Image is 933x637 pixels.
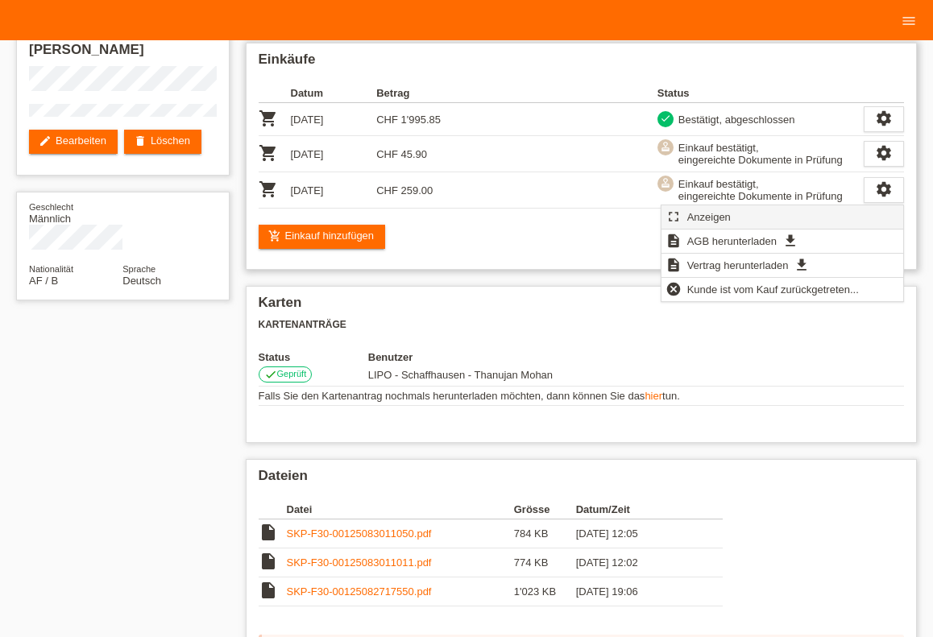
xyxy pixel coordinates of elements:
[268,230,281,242] i: add_shopping_cart
[514,548,576,577] td: 774 KB
[259,109,278,128] i: POSP00026706
[287,500,514,519] th: Datei
[782,233,798,249] i: get_app
[287,527,432,540] a: SKP-F30-00125083011050.pdf
[514,577,576,606] td: 1'023 KB
[29,201,122,225] div: Männlich
[893,15,925,25] a: menu
[376,136,462,172] td: CHF 45.90
[901,13,917,29] i: menu
[259,351,368,363] th: Status
[875,110,893,127] i: settings
[674,111,795,128] div: Bestätigt, abgeschlossen
[124,130,201,154] a: deleteLöschen
[685,255,791,275] span: Vertrag herunterladen
[122,264,155,274] span: Sprache
[674,176,843,205] div: Einkauf bestätigt, eingereichte Dokumente in Prüfung
[259,225,386,249] a: add_shopping_cartEinkauf hinzufügen
[376,84,462,103] th: Betrag
[259,552,278,571] i: insert_drive_file
[875,180,893,198] i: settings
[29,275,58,287] span: Afghanistan / B / 05.08.2016
[875,144,893,162] i: settings
[287,585,432,598] a: SKP-F30-00125082717550.pdf
[259,143,278,163] i: POSP00026846
[29,130,118,154] a: editBearbeiten
[259,468,905,492] h2: Dateien
[576,519,700,548] td: [DATE] 12:05
[291,136,377,172] td: [DATE]
[666,257,682,273] i: description
[291,103,377,136] td: [DATE]
[368,351,627,363] th: Benutzer
[39,134,52,147] i: edit
[657,84,864,103] th: Status
[674,139,843,168] div: Einkauf bestätigt, eingereichte Dokumente in Prüfung
[259,180,278,199] i: POSP00026847
[368,369,553,381] span: 27.08.2025
[576,500,700,519] th: Datum/Zeit
[277,369,307,378] span: Geprüft
[259,295,905,319] h2: Karten
[291,172,377,209] td: [DATE]
[666,209,682,225] i: fullscreen
[29,264,73,274] span: Nationalität
[660,141,671,152] i: approval
[29,42,217,66] h2: [PERSON_NAME]
[287,556,432,569] a: SKP-F30-00125083011011.pdf
[259,523,278,542] i: insert_drive_file
[576,548,700,577] td: [DATE] 12:02
[514,500,576,519] th: Grösse
[645,390,662,402] a: hier
[134,134,147,147] i: delete
[660,113,671,124] i: check
[576,577,700,606] td: [DATE] 19:06
[122,275,161,287] span: Deutsch
[29,202,73,212] span: Geschlecht
[264,368,277,381] i: check
[291,84,377,103] th: Datum
[514,519,576,548] td: 784 KB
[259,52,905,76] h2: Einkäufe
[376,172,462,209] td: CHF 259.00
[660,177,671,188] i: approval
[376,103,462,136] td: CHF 1'995.85
[685,207,733,226] span: Anzeigen
[666,233,682,249] i: description
[794,257,810,273] i: get_app
[259,319,905,331] h3: Kartenanträge
[259,387,905,406] td: Falls Sie den Kartenantrag nochmals herunterladen möchten, dann können Sie das tun.
[685,231,779,250] span: AGB herunterladen
[259,581,278,600] i: insert_drive_file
